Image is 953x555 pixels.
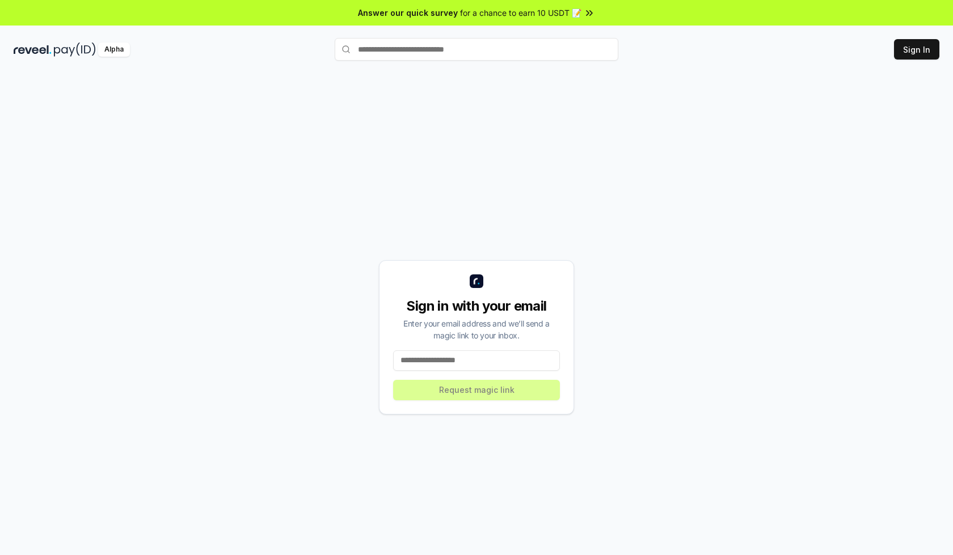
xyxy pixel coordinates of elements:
[894,39,939,60] button: Sign In
[358,7,458,19] span: Answer our quick survey
[393,297,560,315] div: Sign in with your email
[54,43,96,57] img: pay_id
[98,43,130,57] div: Alpha
[393,317,560,341] div: Enter your email address and we’ll send a magic link to your inbox.
[14,43,52,57] img: reveel_dark
[460,7,581,19] span: for a chance to earn 10 USDT 📝
[470,274,483,288] img: logo_small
